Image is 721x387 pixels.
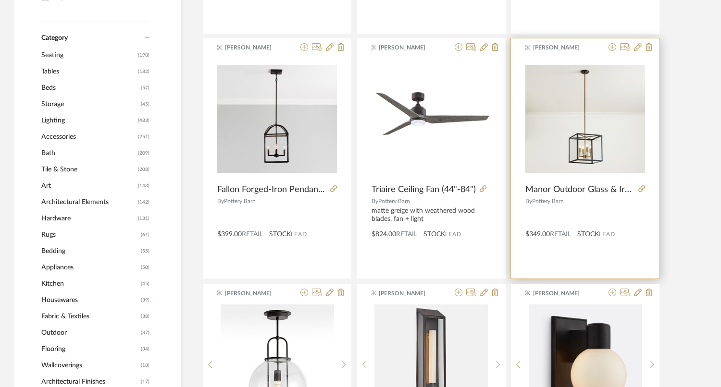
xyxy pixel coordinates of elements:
[372,207,491,223] div: matte greige with weathered wood blades, fan + light
[41,47,136,63] span: Seating
[379,43,439,52] span: [PERSON_NAME]
[525,198,532,204] span: By
[41,341,138,357] span: Flooring
[138,113,149,128] span: (483)
[41,357,138,374] span: Wallcoverings
[138,145,149,161] span: (209)
[141,341,149,357] span: (34)
[41,178,136,194] span: Art
[217,198,224,204] span: By
[525,59,645,179] div: 0
[378,198,410,204] span: Pottery Barn
[372,65,491,172] img: Triaire Ceiling Fan (44"-84")
[41,63,136,80] span: Tables
[217,184,326,195] span: Fallon Forged-Iron Pendant (13")
[141,358,149,373] span: (18)
[525,184,634,195] span: Manor Outdoor Glass & Iron Square Pendant (14"-20")
[217,65,337,172] img: Fallon Forged-Iron Pendant (13")
[41,80,138,96] span: Beds
[533,289,594,298] span: [PERSON_NAME]
[138,129,149,145] span: (251)
[550,231,571,238] span: Retail
[225,289,286,298] span: [PERSON_NAME]
[41,194,136,210] span: Architectural Elements
[41,243,138,259] span: Bedding
[41,227,138,243] span: Rugs
[138,194,149,210] span: (142)
[269,230,291,240] span: STOCK
[141,243,149,259] span: (55)
[224,198,256,204] span: Pottery Barn
[291,231,307,238] span: Lead
[445,231,461,238] span: Lead
[372,231,396,238] span: $824.00
[141,325,149,340] span: (37)
[141,309,149,324] span: (38)
[141,227,149,242] span: (61)
[225,43,286,52] span: [PERSON_NAME]
[525,65,645,172] img: Manor Outdoor Glass & Iron Square Pendant (14"-20")
[141,292,149,308] span: (39)
[138,211,149,226] span: (131)
[525,231,550,238] span: $349.00
[532,198,564,204] span: Pottery Barn
[141,80,149,96] span: (57)
[242,231,263,238] span: Retail
[41,112,136,129] span: Lighting
[41,34,68,42] span: Category
[396,231,417,238] span: Retail
[533,43,594,52] span: [PERSON_NAME]
[372,184,476,195] span: Triaire Ceiling Fan (44"-84")
[41,161,136,178] span: Tile & Stone
[577,230,599,240] span: STOCK
[141,276,149,291] span: (45)
[138,162,149,177] span: (208)
[41,96,138,112] span: Storage
[41,292,138,308] span: Housewares
[372,198,378,204] span: By
[599,231,615,238] span: Lead
[138,64,149,79] span: (182)
[41,145,136,161] span: Bath
[41,325,138,341] span: Outdoor
[41,129,136,145] span: Accessories
[423,230,445,240] span: STOCK
[379,289,439,298] span: [PERSON_NAME]
[138,178,149,193] span: (143)
[41,308,138,325] span: Fabric & Textiles
[141,97,149,112] span: (45)
[217,231,242,238] span: $399.00
[41,276,138,292] span: Kitchen
[141,260,149,275] span: (50)
[41,210,136,227] span: Hardware
[138,48,149,63] span: (198)
[41,259,138,276] span: Appliances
